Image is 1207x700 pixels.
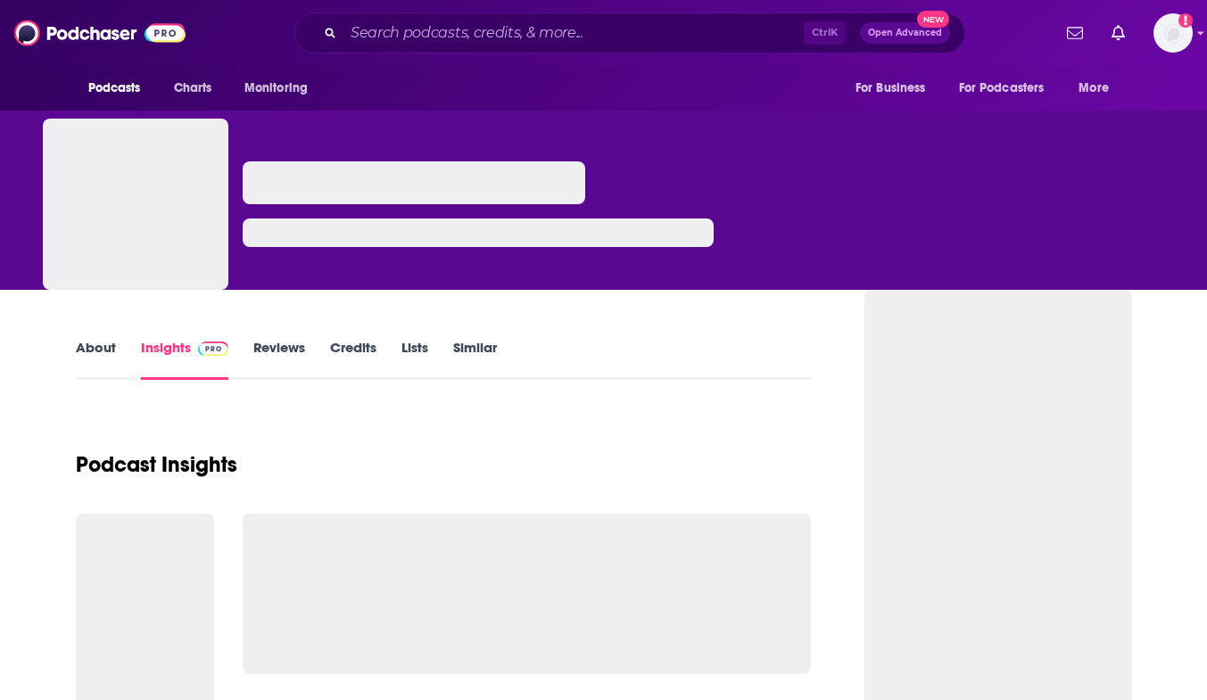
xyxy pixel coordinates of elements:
span: More [1079,76,1109,101]
span: Ctrl K [804,21,846,45]
div: Search podcasts, credits, & more... [294,12,965,54]
a: Charts [162,71,223,105]
span: For Business [856,76,926,101]
img: User Profile [1153,13,1193,53]
button: open menu [843,71,948,105]
img: Podchaser Pro [198,342,229,356]
img: Podchaser - Follow, Share and Rate Podcasts [14,16,186,50]
span: For Podcasters [959,76,1045,101]
button: open menu [947,71,1071,105]
span: Open Advanced [868,29,942,37]
span: Logged in as Andrea1206 [1153,13,1193,53]
button: open menu [76,71,164,105]
button: Open AdvancedNew [860,22,950,44]
h1: Podcast Insights [76,451,237,478]
span: New [917,11,949,28]
span: Charts [174,76,212,101]
a: InsightsPodchaser Pro [141,339,229,380]
a: Credits [330,339,376,380]
span: Monitoring [244,76,308,101]
button: Show profile menu [1153,13,1193,53]
span: Podcasts [88,76,141,101]
a: Lists [401,339,428,380]
button: open menu [1066,71,1131,105]
a: Show notifications dropdown [1060,18,1090,48]
svg: Add a profile image [1178,13,1193,28]
a: About [76,339,116,380]
button: open menu [232,71,331,105]
input: Search podcasts, credits, & more... [343,19,804,47]
a: Reviews [253,339,305,380]
a: Show notifications dropdown [1104,18,1132,48]
a: Similar [453,339,497,380]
